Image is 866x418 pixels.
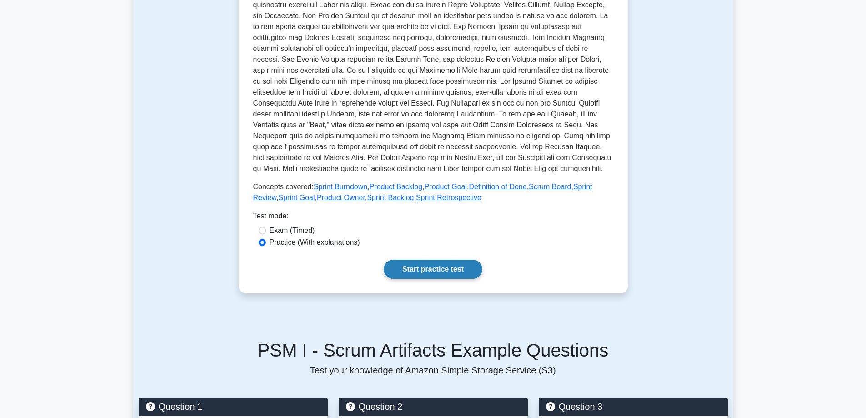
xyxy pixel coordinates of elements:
a: Sprint Goal [279,194,315,201]
a: Product Owner [317,194,365,201]
p: Test your knowledge of Amazon Simple Storage Service (S3) [139,365,728,376]
h5: PSM I - Scrum Artifacts Example Questions [139,339,728,361]
a: Product Goal [425,183,467,191]
a: Product Backlog [370,183,423,191]
a: Sprint Burndown [314,183,367,191]
h5: Question 2 [346,401,521,412]
p: Concepts covered: , , , , , , , , , [253,181,613,203]
a: Definition of Done [469,183,526,191]
h5: Question 3 [546,401,721,412]
a: Scrum Board [529,183,571,191]
a: Start practice test [384,260,482,279]
a: Sprint Backlog [367,194,414,201]
h5: Question 1 [146,401,320,412]
label: Exam (Timed) [270,225,315,236]
label: Practice (With explanations) [270,237,360,248]
div: Test mode: [253,211,613,225]
a: Sprint Retrospective [416,194,481,201]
